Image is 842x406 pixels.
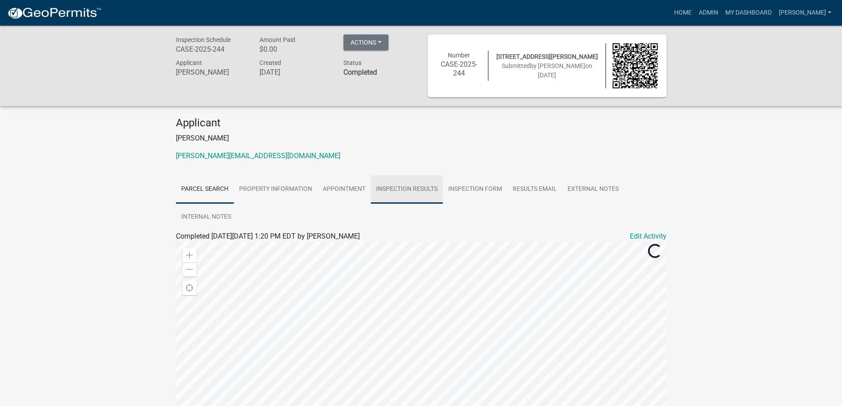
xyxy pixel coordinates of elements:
[343,68,377,76] strong: Completed
[176,232,360,240] span: Completed [DATE][DATE] 1:20 PM EDT by [PERSON_NAME]
[176,117,667,129] h4: Applicant
[502,62,592,79] span: Submitted on [DATE]
[317,175,371,204] a: Appointment
[496,53,598,60] span: [STREET_ADDRESS][PERSON_NAME]
[343,34,389,50] button: Actions
[630,231,667,242] a: Edit Activity
[176,175,234,204] a: Parcel search
[176,203,236,231] a: Internal Notes
[259,59,281,66] span: Created
[448,52,470,59] span: Number
[722,4,775,21] a: My Dashboard
[183,281,197,295] div: Find my location
[259,68,330,76] h6: [DATE]
[183,262,197,277] div: Zoom out
[507,175,562,204] a: Results Email
[259,45,330,53] h6: $0.00
[695,4,722,21] a: Admin
[530,62,585,69] span: by [PERSON_NAME]
[775,4,835,21] a: [PERSON_NAME]
[176,59,202,66] span: Applicant
[176,133,667,144] p: [PERSON_NAME]
[562,175,624,204] a: External Notes
[176,68,247,76] h6: [PERSON_NAME]
[176,45,247,53] h6: CASE-2025-244
[259,36,295,43] span: Amount Paid
[176,152,340,160] a: [PERSON_NAME][EMAIL_ADDRESS][DOMAIN_NAME]
[443,175,507,204] a: Inspection Form
[371,175,443,204] a: Inspection Results
[343,59,362,66] span: Status
[183,248,197,262] div: Zoom in
[176,36,231,43] span: Inspection Schedule
[671,4,695,21] a: Home
[437,60,482,77] h6: CASE-2025-244
[234,175,317,204] a: Property Information
[613,43,658,88] img: QR code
